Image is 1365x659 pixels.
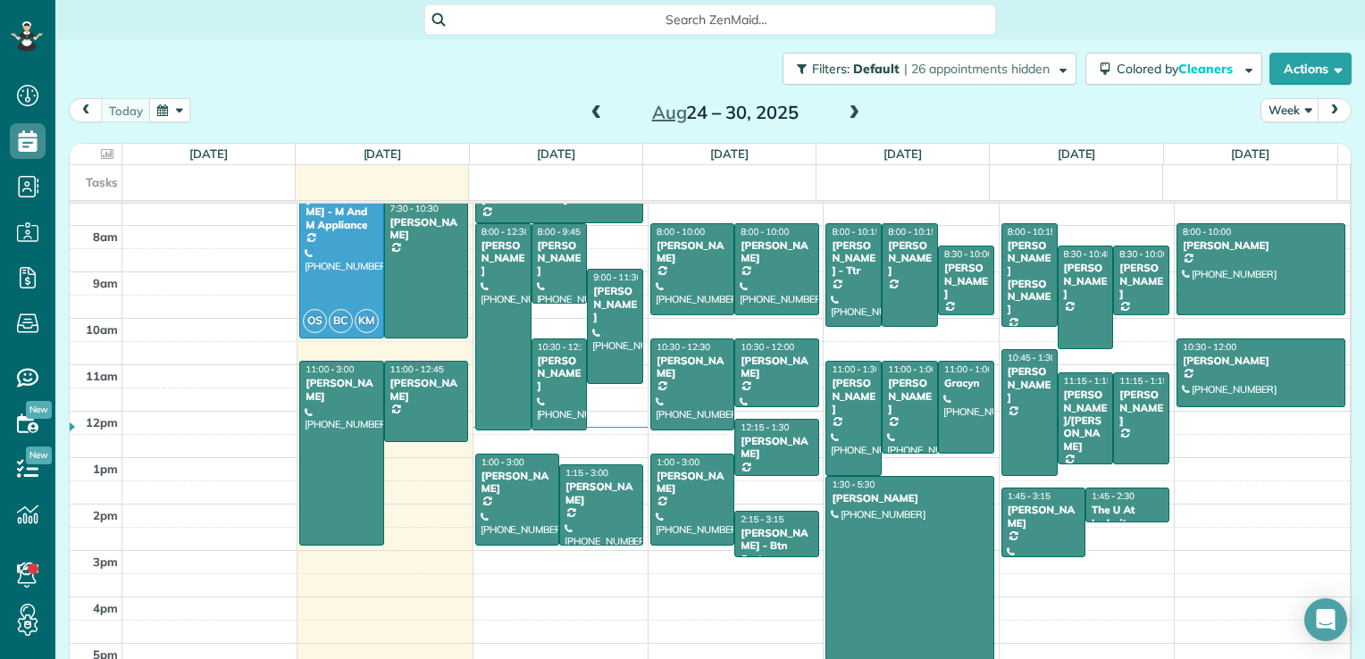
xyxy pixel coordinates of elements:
span: 8:00 - 10:00 [1183,226,1231,238]
div: [PERSON_NAME] [537,355,582,393]
div: [PERSON_NAME] [656,355,729,380]
span: 8:00 - 10:00 [741,226,789,238]
span: 4pm [93,601,118,615]
span: 8:30 - 10:00 [1119,248,1168,260]
span: 1:15 - 3:00 [565,467,608,479]
span: 3pm [93,555,118,569]
button: Week [1260,98,1319,122]
span: 1:45 - 3:15 [1008,490,1051,502]
button: Actions [1269,53,1352,85]
div: [PERSON_NAME] [PERSON_NAME] [1007,239,1052,316]
span: 10:30 - 12:30 [657,341,710,353]
span: 8:00 - 10:00 [657,226,705,238]
span: 8:30 - 10:45 [1064,248,1112,260]
span: 11:15 - 1:15 [1064,375,1112,387]
div: [PERSON_NAME] [1063,262,1109,300]
span: 8:00 - 12:30 [482,226,530,238]
div: [PERSON_NAME] [1182,355,1340,367]
div: [PERSON_NAME] [389,216,463,242]
div: [PERSON_NAME] - Ttr [831,239,876,278]
button: today [101,98,151,122]
span: 2:15 - 3:15 [741,513,783,525]
span: 1pm [93,462,118,476]
span: 11:00 - 1:30 [832,363,880,375]
span: KM [355,309,379,333]
span: 11:00 - 12:45 [390,363,444,375]
a: [DATE] [1058,146,1096,161]
span: 8am [93,229,118,244]
span: Filters: [812,61,850,77]
div: [PERSON_NAME] [1118,262,1164,300]
span: New [26,401,52,419]
div: [PERSON_NAME] [740,435,813,461]
div: [PERSON_NAME] [887,239,933,278]
span: Colored by [1117,61,1239,77]
div: [PERSON_NAME] [887,377,933,415]
span: 1:30 - 5:30 [832,479,875,490]
div: Open Intercom Messenger [1304,598,1347,641]
a: Filters: Default | 26 appointments hidden [774,53,1076,85]
div: [PERSON_NAME] [656,470,729,496]
div: [PERSON_NAME] [537,239,582,278]
div: [PERSON_NAME] [943,262,989,300]
span: 8:00 - 10:15 [888,226,936,238]
span: 8:00 - 10:15 [832,226,880,238]
span: 12:15 - 1:30 [741,421,789,433]
span: Cleaners [1178,61,1235,77]
div: [PERSON_NAME] - Btn Systems [740,527,813,565]
div: [PERSON_NAME] [1007,365,1052,404]
div: [PERSON_NAME] [1007,504,1080,530]
span: Tasks [86,175,118,189]
span: 8:30 - 10:00 [944,248,992,260]
span: 7:30 - 10:30 [390,203,439,214]
span: BC [329,309,353,333]
a: [DATE] [710,146,749,161]
div: [PERSON_NAME] [565,480,638,506]
span: New [26,446,52,464]
button: next [1318,98,1352,122]
span: 8:00 - 9:45 [538,226,581,238]
div: [PERSON_NAME] [656,239,729,265]
span: 10:30 - 12:30 [538,341,591,353]
div: [PERSON_NAME] [740,239,813,265]
span: 11:00 - 3:00 [306,363,354,375]
span: 1:45 - 2:30 [1092,490,1135,502]
div: [PERSON_NAME] [305,377,378,403]
div: Gracyn [943,377,989,389]
span: 10:30 - 12:00 [1183,341,1236,353]
button: Colored byCleaners [1085,53,1262,85]
h2: 24 – 30, 2025 [614,103,837,122]
div: [PERSON_NAME]/[PERSON_NAME] [1063,388,1109,453]
span: 8:00 - 10:15 [1008,226,1056,238]
span: 12pm [86,415,118,430]
button: prev [69,98,103,122]
div: [PERSON_NAME] [831,492,988,505]
span: 10:45 - 1:30 [1008,352,1056,363]
span: Aug [652,101,687,123]
span: 10:30 - 12:00 [741,341,794,353]
span: 11:15 - 1:15 [1119,375,1168,387]
a: [DATE] [1231,146,1269,161]
span: | 26 appointments hidden [904,61,1050,77]
span: 1:00 - 3:00 [657,456,699,468]
div: [PERSON_NAME] [481,470,554,496]
div: [PERSON_NAME] [1182,239,1340,252]
div: [PERSON_NAME] - M And M Appliance [305,193,378,231]
button: Filters: Default | 26 appointments hidden [783,53,1076,85]
a: [DATE] [189,146,228,161]
span: OS [303,309,327,333]
div: [PERSON_NAME] [592,285,638,323]
span: 2pm [93,508,118,522]
div: The U At Ledroit [1091,504,1164,530]
span: 9am [93,276,118,290]
a: [DATE] [364,146,402,161]
span: 11:00 - 1:00 [944,363,992,375]
span: Default [853,61,900,77]
span: 11am [86,369,118,383]
div: [PERSON_NAME] [740,355,813,380]
span: 9:00 - 11:30 [593,271,641,283]
div: [PERSON_NAME] [831,377,876,415]
a: [DATE] [883,146,922,161]
div: [PERSON_NAME] [1118,388,1164,427]
div: [PERSON_NAME] [389,377,463,403]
